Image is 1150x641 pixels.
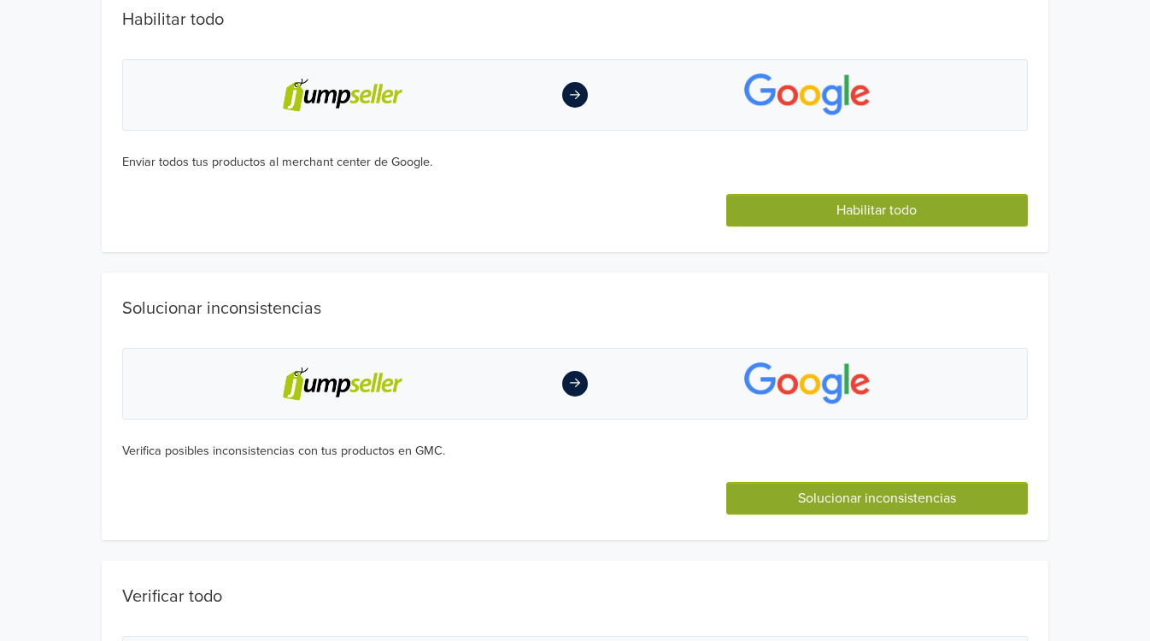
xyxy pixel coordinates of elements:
[122,153,1028,172] div: Enviar todos tus productos al merchant center de Google.
[122,586,1028,607] h1: Verificar todo
[744,362,870,405] img: app-logo
[744,74,870,116] img: app-logo
[281,362,404,405] img: jumpseller-logo
[726,482,1028,515] button: Solucionar inconsistencias
[122,442,1028,461] div: Verifica posibles inconsistencias con tus productos en GMC.
[726,194,1028,226] button: Habilitar todo
[281,74,404,116] img: jumpseller-logo
[122,9,1028,30] h1: Habilitar todo
[122,298,1028,319] h1: Solucionar inconsistencias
